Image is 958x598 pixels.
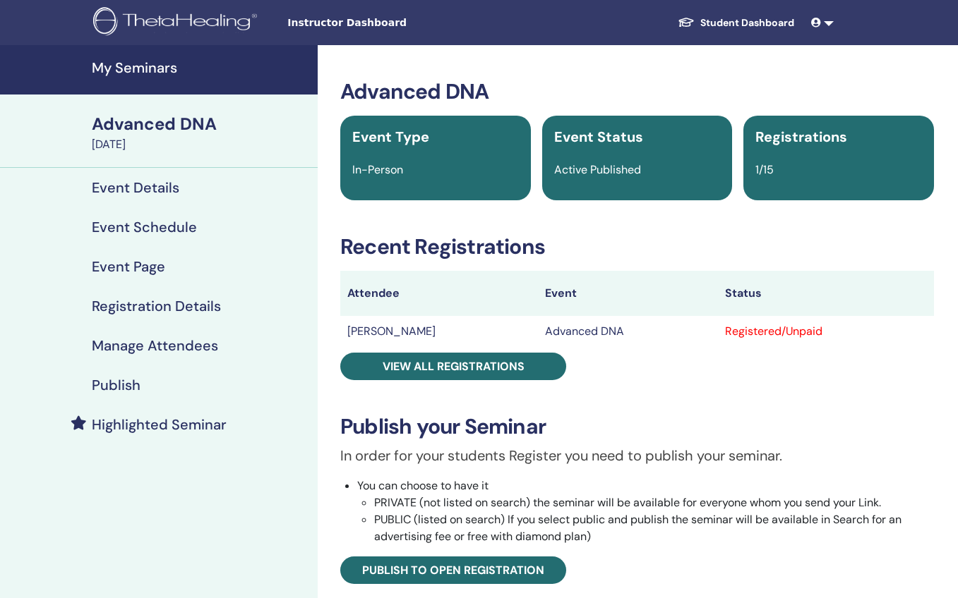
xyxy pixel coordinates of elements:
[92,416,227,433] h4: Highlighted Seminar
[374,511,934,545] li: PUBLIC (listed on search) If you select public and publish the seminar will be available in Searc...
[383,359,525,374] span: View all registrations
[340,316,538,347] td: [PERSON_NAME]
[340,79,934,104] h3: Advanced DNA
[340,445,934,466] p: In order for your students Register you need to publish your seminar.
[374,494,934,511] li: PRIVATE (not listed on search) the seminar will be available for everyone whom you send your Link.
[755,128,847,146] span: Registrations
[92,298,221,315] h4: Registration Details
[92,59,309,76] h4: My Seminars
[755,162,774,177] span: 1/15
[357,477,934,545] li: You can choose to have it
[93,7,262,39] img: logo.png
[538,316,718,347] td: Advanced DNA
[678,16,695,28] img: graduation-cap-white.svg
[92,377,140,393] h4: Publish
[718,271,933,316] th: Status
[725,323,926,340] div: Registered/Unpaid
[340,414,934,439] h3: Publish your Seminar
[340,353,566,380] a: View all registrations
[340,556,566,584] a: Publish to open registration
[92,112,309,136] div: Advanced DNA
[352,128,429,146] span: Event Type
[92,179,179,196] h4: Event Details
[92,258,165,275] h4: Event Page
[92,136,309,153] div: [DATE]
[352,162,403,177] span: In-Person
[554,162,641,177] span: Active Published
[554,128,643,146] span: Event Status
[666,10,806,36] a: Student Dashboard
[538,271,718,316] th: Event
[92,219,197,236] h4: Event Schedule
[287,16,499,30] span: Instructor Dashboard
[340,271,538,316] th: Attendee
[83,112,318,153] a: Advanced DNA[DATE]
[362,563,544,578] span: Publish to open registration
[92,337,218,354] h4: Manage Attendees
[340,234,934,260] h3: Recent Registrations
